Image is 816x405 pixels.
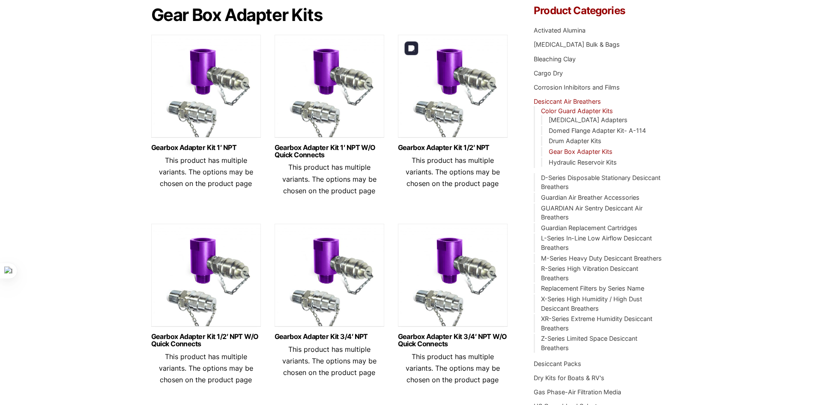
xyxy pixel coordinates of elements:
[534,41,620,48] a: [MEDICAL_DATA] Bulk & Bags
[541,315,652,332] a: XR-Series Extreme Humidity Desiccant Breathers
[275,333,384,340] a: Gearbox Adapter Kit 3/4′ NPT
[541,234,652,251] a: L-Series In-Line Low Airflow Desiccant Breathers
[534,6,665,16] h4: Product Categories
[398,333,508,348] a: Gearbox Adapter Kit 3/4′ NPT W/O Quick Connects
[549,137,601,144] a: Drum Adapter Kits
[406,156,500,188] span: This product has multiple variants. The options may be chosen on the product page
[151,6,508,24] h1: Gear Box Adapter Kits
[541,224,637,231] a: Guardian Replacement Cartridges
[549,127,646,134] a: Domed Flange Adapter Kit- A-114
[534,374,604,381] a: Dry Kits for Boats & RV's
[549,116,628,123] a: [MEDICAL_DATA] Adapters
[159,156,253,188] span: This product has multiple variants. The options may be chosen on the product page
[534,388,621,396] a: Gas Phase-Air Filtration Media
[534,55,576,63] a: Bleaching Clay
[534,84,620,91] a: Corrosion Inhibitors and Films
[541,255,662,262] a: M-Series Heavy Duty Desiccant Breathers
[549,148,613,155] a: Gear Box Adapter Kits
[406,352,500,384] span: This product has multiple variants. The options may be chosen on the product page
[541,194,640,201] a: Guardian Air Breather Accessories
[541,107,613,114] a: Color Guard Adapter Kits
[541,174,661,191] a: D-Series Disposable Stationary Desiccant Breathers
[541,295,642,312] a: X-Series High Humidity / High Dust Desiccant Breathers
[282,163,377,195] span: This product has multiple variants. The options may be chosen on the product page
[534,360,581,367] a: Desiccant Packs
[541,335,637,351] a: Z-Series Limited Space Desiccant Breathers
[541,285,644,292] a: Replacement Filters by Series Name
[398,144,508,151] a: Gearbox Adapter Kit 1/2′ NPT
[549,159,617,166] a: Hydraulic Reservoir Kits
[159,352,253,384] span: This product has multiple variants. The options may be chosen on the product page
[534,27,586,34] a: Activated Alumina
[282,345,377,377] span: This product has multiple variants. The options may be chosen on the product page
[541,204,643,221] a: GUARDIAN Air Sentry Desiccant Air Breathers
[534,69,563,77] a: Cargo Dry
[534,98,601,105] a: Desiccant Air Breathers
[541,265,638,282] a: R-Series High Vibration Desiccant Breathers
[151,144,261,151] a: Gearbox Adapter Kit 1′ NPT
[151,333,261,348] a: Gearbox Adapter Kit 1/2′ NPT W/O Quick Connects
[275,144,384,159] a: Gearbox Adapter Kit 1′ NPT W/O Quick Connects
